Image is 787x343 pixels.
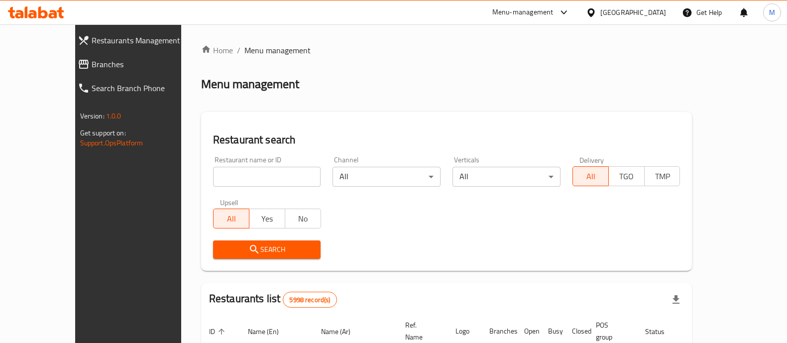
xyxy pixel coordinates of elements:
[664,288,688,312] div: Export file
[220,199,238,206] label: Upsell
[596,319,625,343] span: POS group
[213,167,321,187] input: Search for restaurant name or ID..
[80,110,105,122] span: Version:
[572,166,609,186] button: All
[600,7,666,18] div: [GEOGRAPHIC_DATA]
[70,28,207,52] a: Restaurants Management
[92,58,199,70] span: Branches
[80,136,143,149] a: Support.OpsPlatform
[209,326,228,338] span: ID
[201,44,692,56] nav: breadcrumb
[237,44,240,56] li: /
[285,209,321,229] button: No
[201,76,299,92] h2: Menu management
[209,291,337,308] h2: Restaurants list
[769,7,775,18] span: M
[644,166,680,186] button: TMP
[106,110,121,122] span: 1.0.0
[405,319,436,343] span: Ref. Name
[253,212,281,226] span: Yes
[283,295,336,305] span: 5998 record(s)
[80,126,126,139] span: Get support on:
[70,76,207,100] a: Search Branch Phone
[244,44,311,56] span: Menu management
[213,209,249,229] button: All
[213,132,680,147] h2: Restaurant search
[283,292,337,308] div: Total records count
[579,156,604,163] label: Delivery
[70,52,207,76] a: Branches
[213,240,321,259] button: Search
[248,326,292,338] span: Name (En)
[321,326,363,338] span: Name (Ar)
[333,167,441,187] div: All
[577,169,605,184] span: All
[645,326,677,338] span: Status
[452,167,561,187] div: All
[221,243,313,256] span: Search
[492,6,554,18] div: Menu-management
[218,212,245,226] span: All
[92,82,199,94] span: Search Branch Phone
[249,209,285,229] button: Yes
[92,34,199,46] span: Restaurants Management
[608,166,645,186] button: TGO
[289,212,317,226] span: No
[649,169,676,184] span: TMP
[201,44,233,56] a: Home
[613,169,641,184] span: TGO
